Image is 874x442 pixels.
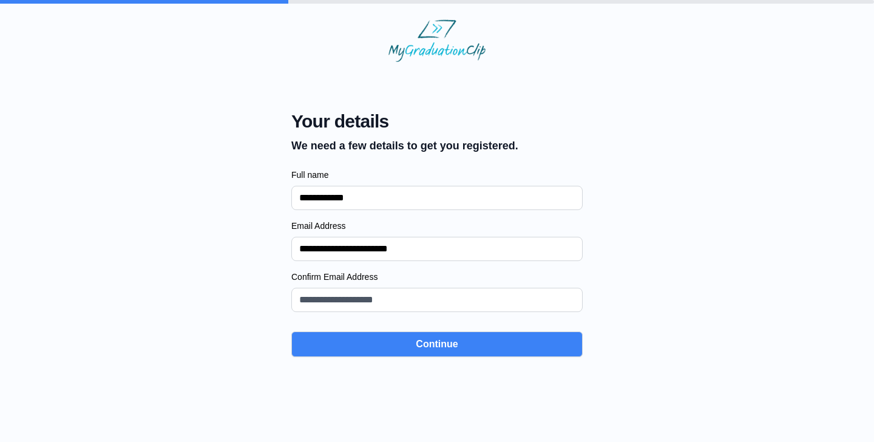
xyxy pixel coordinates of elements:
[291,331,583,357] button: Continue
[291,169,583,181] label: Full name
[291,110,518,132] span: Your details
[388,19,486,62] img: MyGraduationClip
[291,271,583,283] label: Confirm Email Address
[291,137,518,154] p: We need a few details to get you registered.
[291,220,583,232] label: Email Address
